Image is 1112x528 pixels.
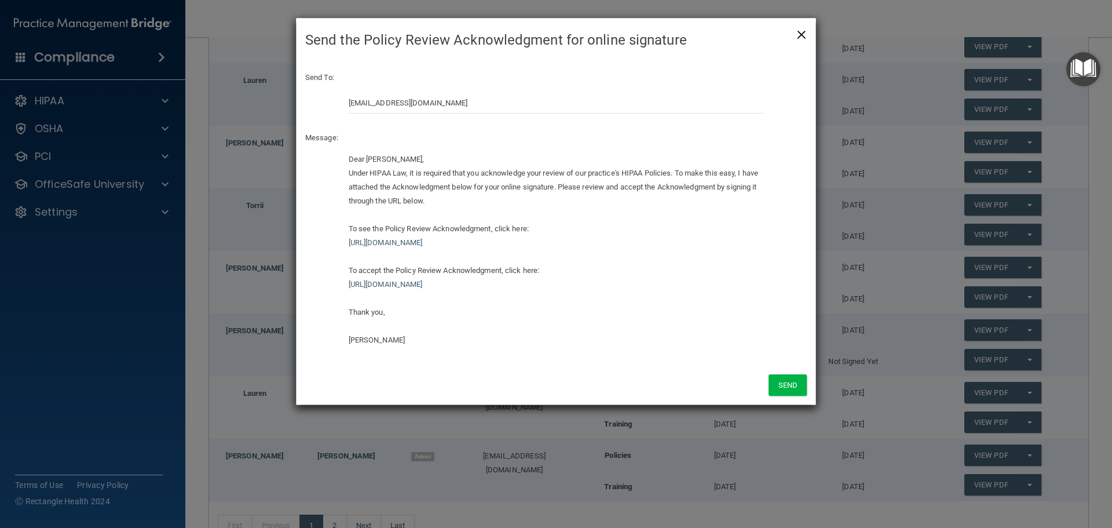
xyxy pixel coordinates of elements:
a: [URL][DOMAIN_NAME] [349,280,423,289]
button: Send [769,374,807,396]
p: Message: [305,131,807,145]
a: [URL][DOMAIN_NAME] [349,238,423,247]
h4: Send the Policy Review Acknowledgment for online signature [305,27,807,53]
button: Open Resource Center [1066,52,1100,86]
p: Send To: [305,71,807,85]
input: Email Address [349,92,764,114]
div: Dear [PERSON_NAME], Under HIPAA Law, it is required that you acknowledge your review of our pract... [349,152,764,347]
span: × [796,21,807,45]
iframe: Drift Widget Chat Controller [912,446,1098,492]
